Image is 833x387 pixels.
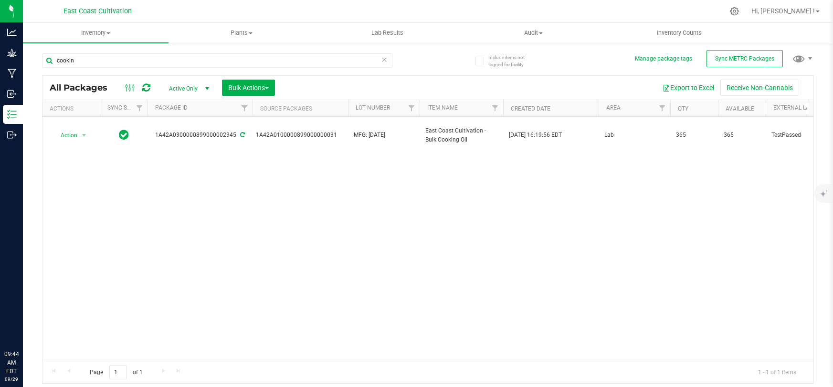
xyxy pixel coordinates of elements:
span: Lab Results [359,29,416,37]
inline-svg: Inventory [7,110,17,119]
span: 365 [676,131,712,140]
a: Filter [237,100,253,116]
inline-svg: Analytics [7,28,17,37]
iframe: Resource center [10,311,38,339]
span: [DATE] 16:19:56 EDT [509,131,562,140]
a: Inventory [23,23,169,43]
a: Available [726,105,754,112]
a: Audit [460,23,606,43]
span: MFG: [DATE] [354,131,414,140]
span: Audit [461,29,605,37]
a: Area [606,104,621,111]
a: Filter [132,100,148,116]
span: select [78,129,90,142]
span: 1 - 1 of 1 items [750,365,804,379]
span: Hi, [PERSON_NAME] ! [751,7,815,15]
a: Filter [654,100,670,116]
span: Action [52,129,78,142]
span: East Coast Cultivation - Bulk Cooking Oil [425,126,497,144]
span: East Coast Cultivation [63,7,132,15]
span: Plants [169,29,314,37]
span: Bulk Actions [228,84,269,92]
button: Sync METRC Packages [706,50,783,67]
button: Bulk Actions [222,80,275,96]
a: Inventory Counts [606,23,752,43]
span: Page of 1 [82,365,150,380]
p: 09:44 AM EDT [4,350,19,376]
inline-svg: Outbound [7,130,17,140]
span: Inventory Counts [644,29,715,37]
span: Inventory [23,29,169,37]
span: In Sync [119,128,129,142]
button: Manage package tags [635,55,692,63]
input: 1 [109,365,127,380]
a: Created Date [511,105,550,112]
div: Actions [50,105,96,112]
span: Sync METRC Packages [715,55,774,62]
th: Source Packages [253,100,348,117]
a: Lot Number [356,104,390,111]
button: Export to Excel [656,80,720,96]
inline-svg: Manufacturing [7,69,17,78]
a: Package ID [155,104,188,111]
a: Item Name [427,104,458,111]
div: Manage settings [728,7,740,16]
a: Filter [487,100,503,116]
a: Qty [678,105,688,112]
span: Sync from Compliance System [239,132,245,138]
span: Lab [604,131,664,140]
inline-svg: Grow [7,48,17,58]
span: 365 [724,131,760,140]
a: Lab Results [315,23,460,43]
input: Search Package ID, Item Name, SKU, Lot or Part Number... [42,53,392,68]
button: Receive Non-Cannabis [720,80,799,96]
a: Sync Status [107,104,144,111]
span: All Packages [50,82,117,93]
div: 1A42A0300000899000002345 [146,131,254,140]
p: 09/29 [4,376,19,383]
a: Filter [404,100,420,116]
span: Clear [381,53,388,66]
iframe: Resource center unread badge [28,309,40,321]
div: Value 1: 1A42A0100000899000000031 [256,131,345,140]
inline-svg: Inbound [7,89,17,99]
a: Plants [169,23,314,43]
span: Include items not tagged for facility [488,54,536,68]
